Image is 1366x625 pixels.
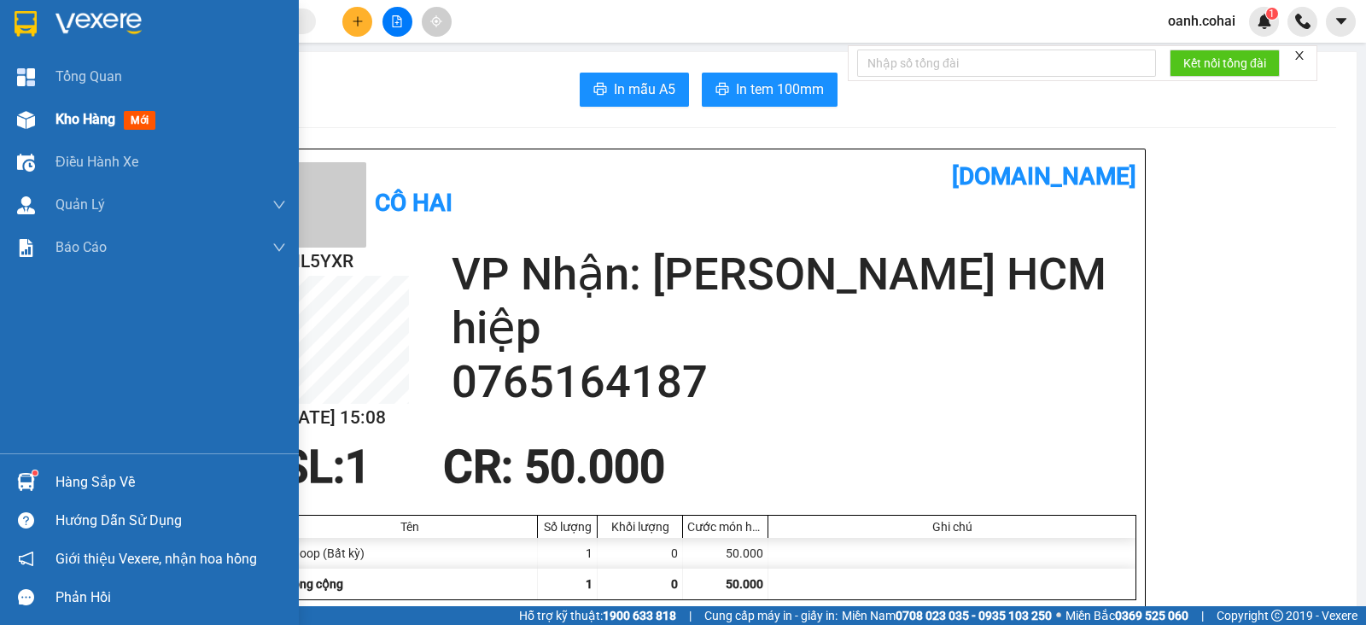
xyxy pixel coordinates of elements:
[281,441,345,494] span: SL:
[1056,612,1061,619] span: ⚪️
[896,609,1052,622] strong: 0708 023 035 - 0935 103 250
[342,7,372,37] button: plus
[55,585,286,610] div: Phản hồi
[586,577,593,591] span: 1
[55,237,107,258] span: Báo cáo
[614,79,675,100] span: In mẫu A5
[1326,7,1356,37] button: caret-down
[580,73,689,107] button: printerIn mẫu A5
[124,111,155,130] span: mới
[282,538,538,569] div: 1hoop (Bất kỳ)
[452,301,1136,355] h2: hiệp
[17,111,35,129] img: warehouse-icon
[542,520,593,534] div: Số lượng
[17,239,35,257] img: solution-icon
[1334,14,1349,29] span: caret-down
[1266,8,1278,20] sup: 1
[281,404,409,432] h2: [DATE] 15:08
[430,15,442,27] span: aim
[773,520,1131,534] div: Ghi chú
[272,241,286,254] span: down
[391,15,403,27] span: file-add
[603,609,676,622] strong: 1900 633 818
[952,162,1136,190] b: [DOMAIN_NAME]
[593,82,607,98] span: printer
[32,470,38,476] sup: 1
[842,606,1052,625] span: Miền Nam
[18,589,34,605] span: message
[382,7,412,37] button: file-add
[18,512,34,529] span: question-circle
[55,508,286,534] div: Hướng dẫn sử dụng
[55,470,286,495] div: Hàng sắp về
[44,12,114,38] b: Cô Hai
[1269,8,1275,20] span: 1
[671,577,678,591] span: 0
[602,520,678,534] div: Khối lượng
[1170,50,1280,77] button: Kết nối tổng đài
[443,441,665,494] span: CR : 50.000
[153,65,185,85] span: Gửi:
[452,355,1136,409] h2: 0765164187
[1065,606,1188,625] span: Miền Bắc
[18,551,34,567] span: notification
[452,248,1136,301] h2: VP Nhận: [PERSON_NAME] HCM
[286,577,343,591] span: Tổng cộng
[726,577,763,591] span: 50.000
[375,189,452,217] b: Cô Hai
[281,248,409,276] h2: LIIL5YXR
[17,154,35,172] img: warehouse-icon
[736,79,824,100] span: In tem 100mm
[17,473,35,491] img: warehouse-icon
[702,73,838,107] button: printerIn tem 100mm
[689,606,692,625] span: |
[857,50,1156,77] input: Nhập số tổng đài
[153,93,213,114] span: AyunPa
[1295,14,1311,29] img: phone-icon
[538,538,598,569] div: 1
[286,520,533,534] div: Tên
[55,194,105,215] span: Quản Lý
[55,111,115,127] span: Kho hàng
[683,538,768,569] div: 50.000
[1201,606,1204,625] span: |
[15,11,37,37] img: logo-vxr
[687,520,763,534] div: Cước món hàng
[17,68,35,86] img: dashboard-icon
[55,66,122,87] span: Tổng Quan
[598,538,683,569] div: 0
[1154,10,1249,32] span: oanh.cohai
[422,7,452,37] button: aim
[1257,14,1272,29] img: icon-new-feature
[55,548,257,570] span: Giới thiệu Vexere, nhận hoa hồng
[715,82,729,98] span: printer
[1271,610,1283,622] span: copyright
[153,46,215,59] span: [DATE] 15:08
[352,15,364,27] span: plus
[704,606,838,625] span: Cung cấp máy in - giấy in:
[1115,609,1188,622] strong: 0369 525 060
[272,198,286,212] span: down
[1293,50,1305,61] span: close
[55,151,138,172] span: Điều hành xe
[519,606,676,625] span: Hỗ trợ kỹ thuật:
[345,441,371,494] span: 1
[8,53,93,79] h2: LIIL5YXR
[153,118,225,148] span: 1hoop
[1183,54,1266,73] span: Kết nối tổng đài
[17,196,35,214] img: warehouse-icon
